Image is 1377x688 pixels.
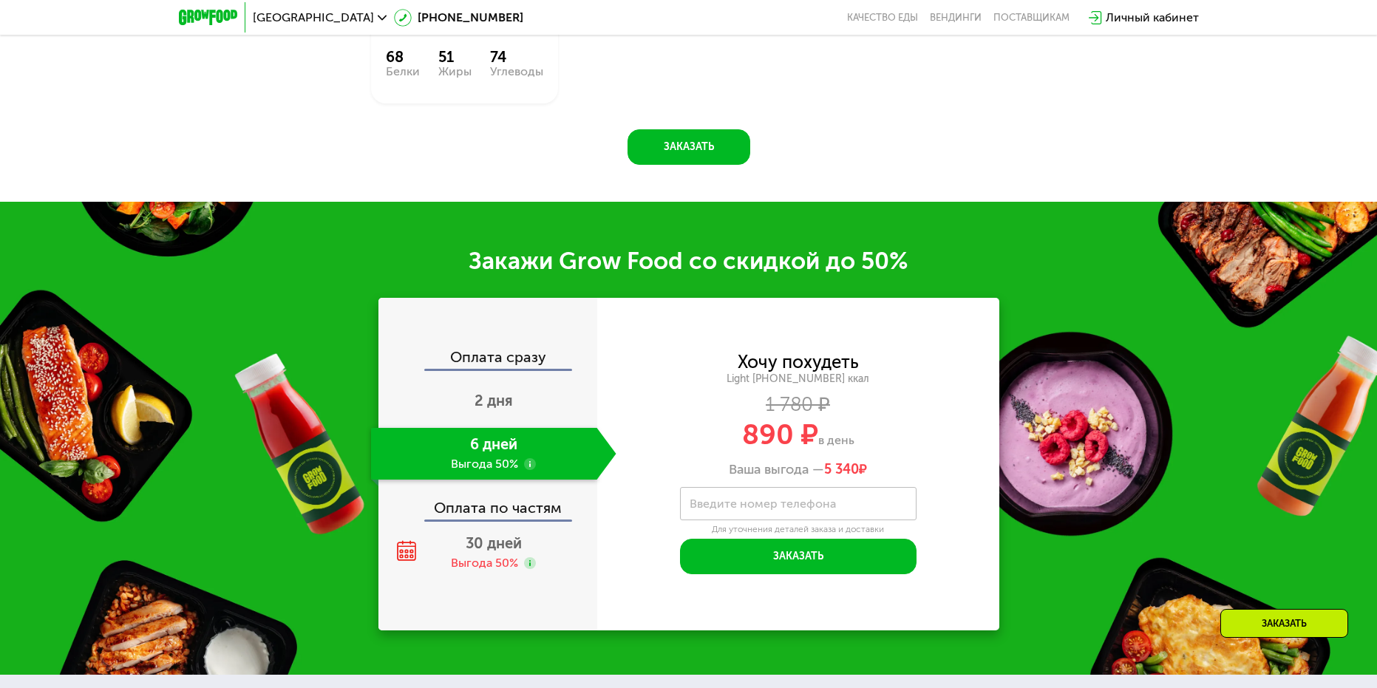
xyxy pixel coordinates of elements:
div: Углеводы [490,66,543,78]
a: [PHONE_NUMBER] [394,9,523,27]
button: Заказать [680,539,917,574]
div: 1 780 ₽ [597,397,999,413]
div: Для уточнения деталей заказа и доставки [680,524,917,536]
div: поставщикам [993,12,1070,24]
div: 74 [490,48,543,66]
div: Жиры [438,66,472,78]
div: Заказать [1220,609,1348,638]
div: Белки [386,66,420,78]
button: Заказать [628,129,750,165]
div: 51 [438,48,472,66]
div: Хочу похудеть [738,354,859,370]
span: 2 дня [475,392,513,409]
span: ₽ [824,462,867,478]
div: 68 [386,48,420,66]
span: 30 дней [466,534,522,552]
a: Качество еды [847,12,918,24]
span: 5 340 [824,461,859,477]
div: Личный кабинет [1106,9,1199,27]
div: Ваша выгода — [597,462,999,478]
div: Light [PHONE_NUMBER] ккал [597,372,999,386]
div: Оплата по частям [380,486,597,520]
div: Выгода 50% [451,555,518,571]
label: Введите номер телефона [690,500,836,508]
span: [GEOGRAPHIC_DATA] [253,12,374,24]
div: Оплата сразу [380,350,597,369]
span: 890 ₽ [742,418,818,452]
span: в день [818,433,854,447]
a: Вендинги [930,12,982,24]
